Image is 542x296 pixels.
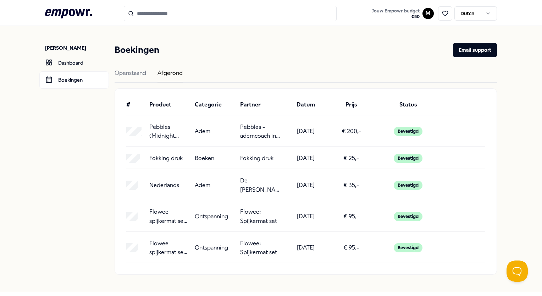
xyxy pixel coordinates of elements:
[149,122,189,141] p: Pebbles (Midnight Blue)
[297,181,315,190] p: [DATE]
[372,8,420,14] span: Jouw Empowr budget
[124,6,337,21] input: Search for products, categories or subcategories
[394,212,422,221] div: Bevestigd
[157,68,183,82] div: Afgerond
[394,154,422,163] div: Bevestigd
[394,127,422,136] div: Bevestigd
[240,239,280,257] p: Flowee: Spijkermat set
[343,212,359,221] p: € 95,-
[372,14,420,20] span: € 50
[240,207,280,225] p: Flowee: Spijkermat set
[297,154,315,163] p: [DATE]
[286,100,326,109] div: Datum
[507,261,528,282] iframe: Help Scout Beacon - Open
[195,212,228,221] p: Ontspanning
[45,44,109,51] p: [PERSON_NAME]
[149,181,179,190] p: Nederlands
[369,6,422,21] a: Jouw Empowr budget€50
[240,176,280,194] p: De [PERSON_NAME] methode
[370,7,421,21] button: Jouw Empowr budget€50
[343,243,359,252] p: € 95,-
[149,154,183,163] p: Fokking druk
[343,181,359,190] p: € 35,-
[240,100,280,109] div: Partner
[377,100,440,109] div: Status
[195,154,214,163] p: Boeken
[240,122,280,141] p: Pebbles - ademcoach in je handen
[422,8,434,19] button: M
[394,243,422,252] div: Bevestigd
[453,43,497,57] button: Email support
[149,100,189,109] div: Product
[195,181,210,190] p: Adem
[240,154,273,163] p: Fokking druk
[39,71,109,88] a: Boekingen
[342,127,361,136] p: € 200,-
[297,212,315,221] p: [DATE]
[39,54,109,71] a: Dashboard
[126,100,143,109] div: #
[343,154,359,163] p: € 25,-
[195,243,228,252] p: Ontspanning
[394,181,422,190] div: Bevestigd
[195,127,210,136] p: Adem
[115,68,146,82] div: Openstaand
[149,239,189,257] p: Flowee spijkermat set ECO Grijs-Zeegroen
[297,127,315,136] p: [DATE]
[195,100,234,109] div: Categorie
[149,207,189,225] p: Flowee spijkermat set ECO Grijs-Zeegroen
[297,243,315,252] p: [DATE]
[331,100,371,109] div: Prijs
[115,43,159,57] h1: Boekingen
